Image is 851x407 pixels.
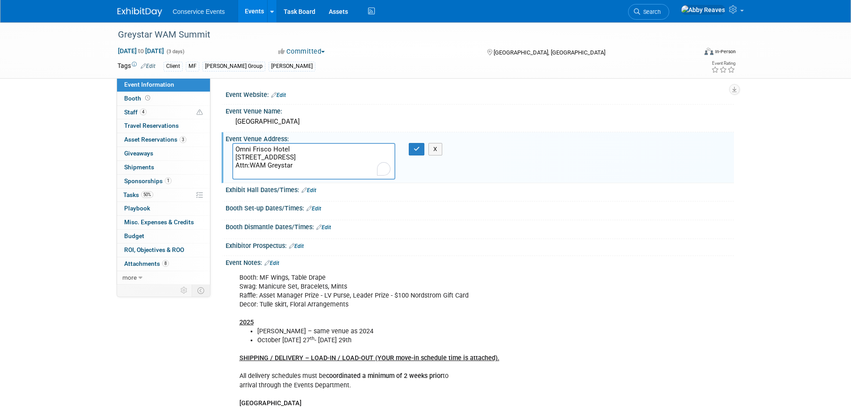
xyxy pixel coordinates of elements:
img: ExhibitDay [117,8,162,17]
span: Playbook [124,205,150,212]
a: Edit [289,243,304,249]
div: Booth Dismantle Dates/Times: [226,220,734,232]
button: Committed [275,47,328,56]
a: Staff4 [117,106,210,119]
a: Edit [141,63,155,69]
b: 2 weeks prior [404,372,443,380]
span: (3 days) [166,49,184,55]
div: Client [163,62,183,71]
span: Staff [124,109,147,116]
u: 2025 [239,319,254,326]
td: Tags [117,61,155,71]
td: Personalize Event Tab Strip [176,285,192,296]
span: Sponsorships [124,177,172,185]
span: Travel Reservations [124,122,179,129]
span: Search [640,8,661,15]
div: Exhibit Hall Dates/Times: [226,183,734,195]
span: Conservice Events [173,8,225,15]
span: Potential Scheduling Conflict -- at least one attendee is tagged in another overlapping event. [197,109,203,117]
a: Edit [264,260,279,266]
a: Attachments8 [117,257,210,271]
a: Edit [306,206,321,212]
a: ROI, Objectives & ROO [117,243,210,257]
a: Sponsorships1 [117,175,210,188]
a: Giveaways [117,147,210,160]
span: Booth not reserved yet [143,95,152,101]
a: Edit [316,224,331,231]
button: X [428,143,442,155]
a: Edit [302,187,316,193]
span: [GEOGRAPHIC_DATA], [GEOGRAPHIC_DATA] [494,49,605,56]
img: Format-Inperson.png [704,48,713,55]
li: [PERSON_NAME] – same venue as 2024 [257,327,630,336]
span: 1 [165,177,172,184]
sup: th [310,336,314,341]
li: October [DATE] 27 - [DATE] 29th [257,336,630,345]
div: Event Rating [711,61,735,66]
span: 3 [180,136,186,143]
span: Tasks [123,191,153,198]
div: Booth Set-up Dates/Times: [226,201,734,213]
a: Misc. Expenses & Credits [117,216,210,229]
span: Shipments [124,164,154,171]
a: Playbook [117,202,210,215]
span: Misc. Expenses & Credits [124,218,194,226]
div: Event Venue Address: [226,132,734,143]
a: Booth [117,92,210,105]
img: Abby Reaves [681,5,725,15]
a: Tasks50% [117,189,210,202]
span: Attachments [124,260,169,267]
div: In-Person [715,48,736,55]
div: Exhibitor Prospectus: [226,239,734,251]
a: Budget [117,230,210,243]
a: Shipments [117,161,210,174]
div: [PERSON_NAME] Group [202,62,265,71]
div: [GEOGRAPHIC_DATA] [232,115,727,129]
u: SHIPPING / DELIVERY – LOAD-IN / LOAD-OUT (YOUR move-in schedule time is attached). [239,354,499,362]
div: [PERSON_NAME] [268,62,315,71]
div: Event Venue Name: [226,105,734,116]
div: Event Website: [226,88,734,100]
a: Travel Reservations [117,119,210,133]
div: Event Format [644,46,736,60]
span: Asset Reservations [124,136,186,143]
div: Event Notes: [226,256,734,268]
a: Search [628,4,669,20]
span: Event Information [124,81,174,88]
span: Budget [124,232,144,239]
div: Greystar WAM Summit [115,27,683,43]
span: Booth [124,95,152,102]
span: Giveaways [124,150,153,157]
span: ROI, Objectives & ROO [124,246,184,253]
b: coordinated a minimum of [326,372,402,380]
textarea: To enrich screen reader interactions, please activate Accessibility in Grammarly extension settings [232,143,395,180]
span: more [122,274,137,281]
span: 4 [140,109,147,115]
span: 8 [162,260,169,267]
span: [DATE] [DATE] [117,47,164,55]
a: more [117,271,210,285]
a: Edit [271,92,286,98]
span: 50% [141,191,153,198]
a: Asset Reservations3 [117,133,210,147]
span: to [137,47,145,55]
a: Event Information [117,78,210,92]
td: Toggle Event Tabs [192,285,210,296]
b: [GEOGRAPHIC_DATA] [239,399,302,407]
div: MF [186,62,199,71]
